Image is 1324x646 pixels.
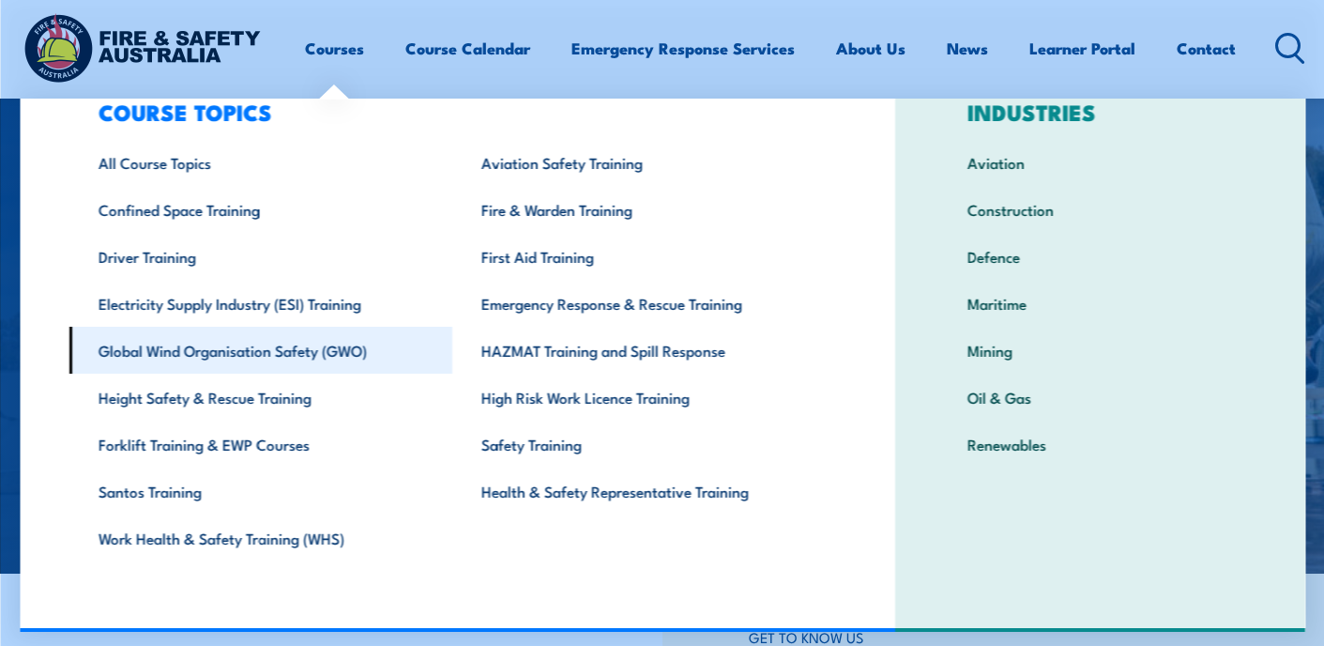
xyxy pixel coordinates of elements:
a: Oil & Gas [937,374,1262,421]
a: Courses [305,23,364,73]
a: Confined Space Training [68,186,452,233]
a: First Aid Training [452,233,836,280]
a: Maritime [937,280,1262,327]
a: About Us [836,23,905,73]
a: Renewables [937,421,1262,468]
a: All Course Topics [68,139,452,186]
a: Emergency Response Services [571,23,795,73]
a: Safety Training [452,421,836,468]
a: Driver Training [68,233,452,280]
a: Global Wind Organisation Safety (GWO) [68,327,452,374]
a: Electricity Supply Industry (ESI) Training [68,280,452,327]
a: Course Calendar [405,23,530,73]
a: News [947,23,988,73]
a: Forklift Training & EWP Courses [68,421,452,468]
a: Fire & Warden Training [452,186,836,233]
a: Emergency Response & Rescue Training [452,280,836,327]
h3: COURSE TOPICS [68,99,835,125]
a: Contact [1177,23,1236,73]
a: Height Safety & Rescue Training [68,374,452,421]
a: Aviation Safety Training [452,139,836,186]
a: Construction [937,186,1262,233]
a: Work Health & Safety Training (WHS) [68,515,452,561]
h3: INDUSTRIES [937,99,1262,125]
a: Santos Training [68,468,452,515]
a: Learner Portal [1029,23,1135,73]
a: Aviation [937,139,1262,186]
a: Health & Safety Representative Training [452,468,836,515]
a: HAZMAT Training and Spill Response [452,327,836,374]
a: Defence [937,233,1262,280]
a: High Risk Work Licence Training [452,374,836,421]
a: Mining [937,327,1262,374]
